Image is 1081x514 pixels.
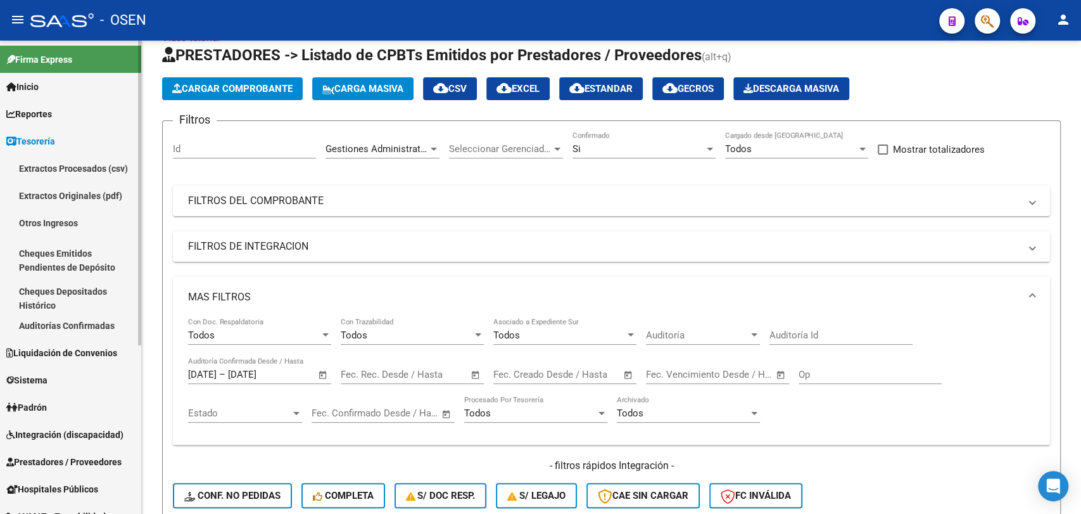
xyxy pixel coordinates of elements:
[406,490,476,501] span: S/ Doc Resp.
[662,80,678,96] mat-icon: cloud_download
[725,143,752,155] span: Todos
[173,277,1050,318] mat-expansion-panel-header: MAS FILTROS
[403,369,465,380] input: Fecha fin
[188,240,1020,254] mat-panel-title: FILTROS DE INTEGRACION
[423,77,477,100] button: CSV
[228,369,289,380] input: Fecha fin
[774,368,788,382] button: Open calendar
[449,143,552,155] span: Seleccionar Gerenciador
[162,46,702,64] span: PRESTADORES -> Listado de CPBTs Emitidos por Prestadores / Proveedores
[493,369,545,380] input: Fecha inicio
[341,369,392,380] input: Fecha inicio
[219,369,225,380] span: –
[173,231,1050,262] mat-expansion-panel-header: FILTROS DE INTEGRACION
[322,83,403,94] span: Carga Masiva
[1056,12,1071,27] mat-icon: person
[733,77,849,100] app-download-masive: Descarga masiva de comprobantes (adjuntos)
[621,368,636,382] button: Open calendar
[496,483,577,508] button: S/ legajo
[569,80,585,96] mat-icon: cloud_download
[395,483,487,508] button: S/ Doc Resp.
[646,330,749,341] span: Auditoría
[617,408,643,419] span: Todos
[6,80,39,94] span: Inicio
[598,490,688,501] span: CAE SIN CARGAR
[433,80,448,96] mat-icon: cloud_download
[702,51,731,63] span: (alt+q)
[572,143,581,155] span: Si
[709,369,770,380] input: Fecha fin
[893,142,985,157] span: Mostrar totalizadores
[188,290,1020,304] mat-panel-title: MAS FILTROS
[10,12,25,27] mat-icon: menu
[721,490,791,501] span: FC Inválida
[6,53,72,67] span: Firma Express
[439,407,454,421] button: Open calendar
[743,83,839,94] span: Descarga Masiva
[173,318,1050,445] div: MAS FILTROS
[312,408,363,419] input: Fecha inicio
[496,80,512,96] mat-icon: cloud_download
[326,143,471,155] span: Gestiones Administrativas y Otros
[312,77,414,100] button: Carga Masiva
[188,330,215,341] span: Todos
[6,455,122,469] span: Prestadores / Proveedores
[173,459,1050,473] h4: - filtros rápidos Integración -
[6,107,52,121] span: Reportes
[469,368,483,382] button: Open calendar
[1038,471,1068,501] div: Open Intercom Messenger
[507,490,566,501] span: S/ legajo
[188,369,217,380] input: Fecha inicio
[173,483,292,508] button: Conf. no pedidas
[188,194,1020,208] mat-panel-title: FILTROS DEL COMPROBANTE
[486,77,550,100] button: EXCEL
[433,83,467,94] span: CSV
[586,483,700,508] button: CAE SIN CARGAR
[173,186,1050,216] mat-expansion-panel-header: FILTROS DEL COMPROBANTE
[188,408,291,419] span: Estado
[646,369,697,380] input: Fecha inicio
[100,6,146,34] span: - OSEN
[316,368,331,382] button: Open calendar
[341,330,367,341] span: Todos
[652,77,724,100] button: Gecros
[301,483,385,508] button: Completa
[569,83,633,94] span: Estandar
[374,408,436,419] input: Fecha fin
[162,77,303,100] button: Cargar Comprobante
[556,369,617,380] input: Fecha fin
[6,401,47,414] span: Padrón
[172,83,293,94] span: Cargar Comprobante
[559,77,643,100] button: Estandar
[709,483,802,508] button: FC Inválida
[313,490,374,501] span: Completa
[6,428,123,442] span: Integración (discapacidad)
[733,77,849,100] button: Descarga Masiva
[6,134,55,148] span: Tesorería
[464,408,491,419] span: Todos
[184,490,281,501] span: Conf. no pedidas
[493,330,520,341] span: Todos
[496,83,540,94] span: EXCEL
[6,373,47,387] span: Sistema
[173,111,217,129] h3: Filtros
[662,83,714,94] span: Gecros
[6,346,117,360] span: Liquidación de Convenios
[6,482,98,496] span: Hospitales Públicos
